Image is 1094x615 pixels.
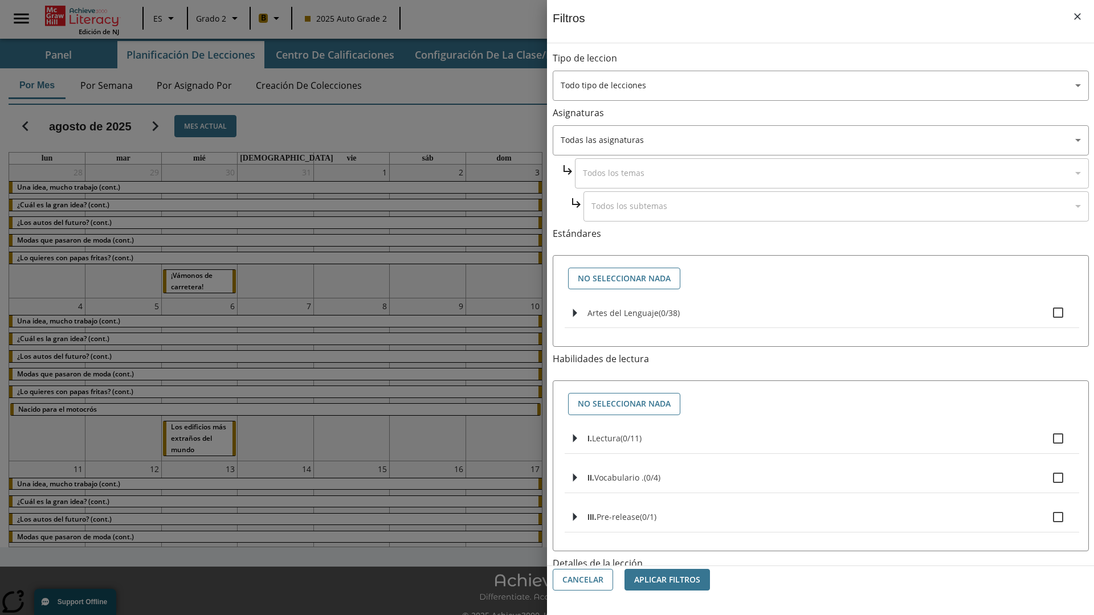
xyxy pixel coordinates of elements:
div: Seleccione una Asignatura [575,158,1089,188]
p: Tipo de leccion [553,52,1089,65]
span: Vocabulario . [594,472,644,483]
span: Pre-release [597,511,640,522]
p: Asignaturas [553,106,1089,120]
button: Aplicar Filtros [624,569,710,591]
p: Habilidades de lectura [553,352,1089,366]
span: I. [587,434,592,443]
ul: Seleccione estándares [565,298,1079,337]
p: Estándares [553,227,1089,240]
ul: Seleccione habilidades [565,424,1079,542]
button: Cancelar [553,569,613,591]
span: 0 estándares seleccionados/4 estándares en grupo [644,472,660,483]
span: 0 estándares seleccionados/38 estándares en grupo [659,307,680,318]
div: Seleccione un tipo de lección [553,71,1089,101]
span: Lectura [592,433,621,444]
span: 0 estándares seleccionados/11 estándares en grupo [621,433,642,444]
span: III. [587,512,597,522]
span: II. [587,473,594,482]
div: Seleccione habilidades [562,390,1079,418]
div: Seleccione una Asignatura [583,191,1089,222]
span: Artes del Lenguaje [587,307,659,318]
button: Cerrar los filtros del Menú lateral [1066,5,1089,28]
h1: Filtros [553,11,585,43]
button: No seleccionar nada [568,268,680,290]
p: Detalles de la lección [553,557,1089,570]
button: No seleccionar nada [568,393,680,415]
div: Seleccione estándares [562,265,1079,293]
div: Seleccione una Asignatura [553,125,1089,155]
span: 0 estándares seleccionados/1 estándares en grupo [640,511,656,522]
